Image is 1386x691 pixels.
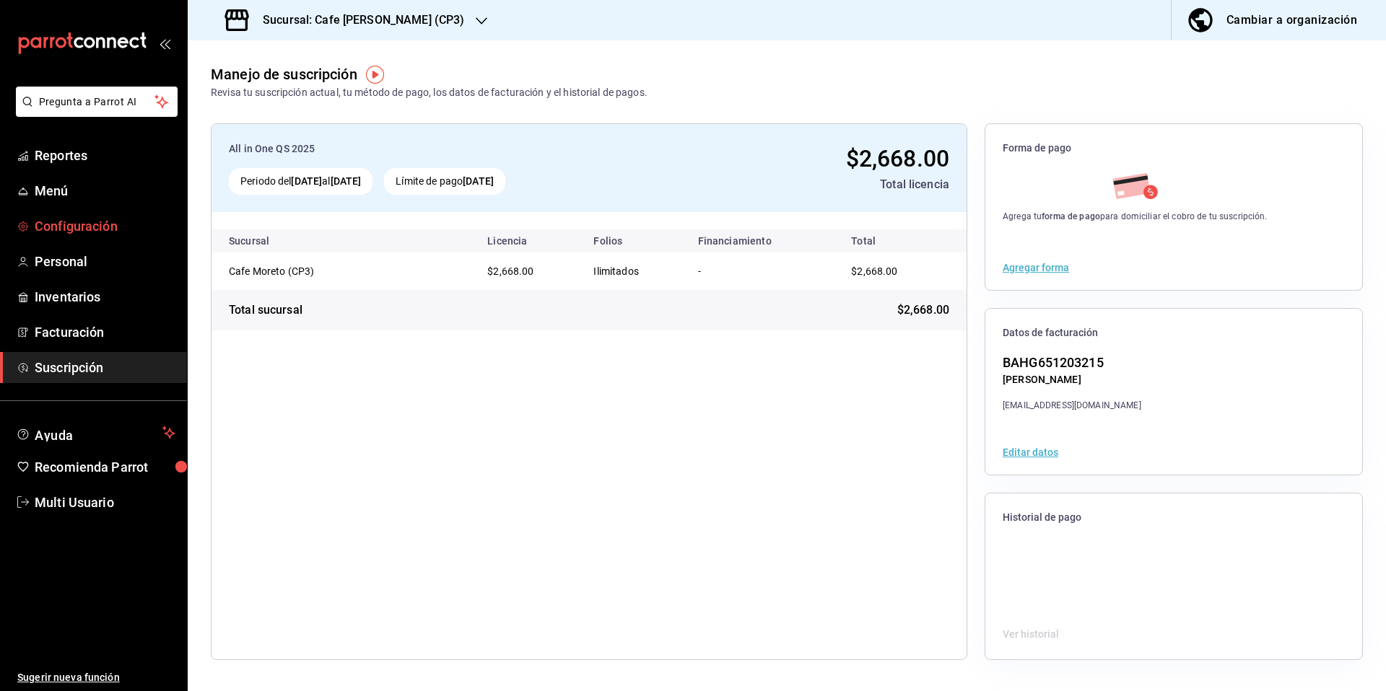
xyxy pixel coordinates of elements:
span: Historial de pago [1003,511,1345,524]
div: Revisa tu suscripción actual, tu método de pago, los datos de facturación y el historial de pagos. [211,85,648,100]
span: Pregunta a Parrot AI [39,94,155,110]
div: Manejo de suscripción [211,63,357,85]
strong: [DATE] [463,175,494,187]
button: open_drawer_menu [159,38,170,49]
div: Cambiar a organización [1226,10,1357,30]
span: $2,668.00 [851,265,897,277]
div: Total licencia [681,176,949,193]
span: Configuración [35,216,175,236]
span: Sugerir nueva función [17,670,175,685]
th: Folios [582,229,686,252]
h3: Sucursal: Cafe [PERSON_NAME] (CP3) [251,12,464,29]
button: Editar datos [1003,447,1058,457]
span: Recomienda Parrot [35,457,175,477]
button: Agregar forma [1003,263,1069,273]
span: Suscripción [35,358,175,377]
span: Multi Usuario [35,493,175,512]
img: Tooltip marker [366,66,384,84]
span: Datos de facturación [1003,326,1345,340]
td: Ilimitados [582,252,686,290]
span: Ayuda [35,424,157,441]
span: Personal [35,252,175,271]
span: Inventarios [35,287,175,307]
td: - [687,252,834,290]
div: BAHG651203215 [1003,353,1141,372]
th: Financiamiento [687,229,834,252]
strong: [DATE] [331,175,362,187]
span: Reportes [35,146,175,165]
button: Pregunta a Parrot AI [16,87,178,117]
div: Total sucursal [229,302,302,319]
strong: [DATE] [291,175,322,187]
strong: forma de pago [1042,211,1100,221]
span: $2,668.00 [846,145,949,172]
div: Cafe Moreto (CP3) [229,264,373,278]
div: Sucursal [229,235,308,247]
span: Facturación [35,322,175,342]
span: $2,668.00 [487,265,533,277]
div: All in One QS 2025 [229,141,670,157]
div: Límite de pago [384,168,505,195]
th: Total [834,229,967,252]
div: Periodo del al [229,168,372,195]
span: Menú [35,181,175,201]
span: Forma de pago [1003,141,1345,155]
div: [EMAIL_ADDRESS][DOMAIN_NAME] [1003,399,1141,412]
a: Pregunta a Parrot AI [10,105,178,120]
button: Ver historial [1003,627,1059,642]
div: Agrega tu para domiciliar el cobro de tu suscripción. [1003,210,1268,223]
div: [PERSON_NAME] [1003,372,1141,387]
th: Licencia [476,229,582,252]
span: $2,668.00 [897,302,949,319]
